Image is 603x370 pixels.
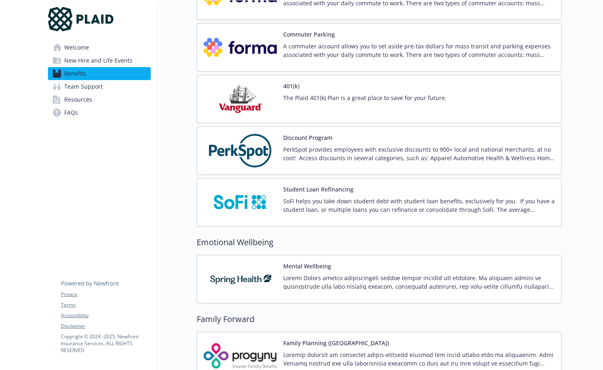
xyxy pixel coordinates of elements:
a: FAQs [48,106,151,119]
p: Loremip dolorsit am consectet adipis-elitsedd eiusmod tem incid utlabo etdo ma aliquaenim. Admi V... [283,350,555,368]
a: Team Support [48,80,151,93]
p: SoFi helps you take down student debt with student loan benefits, exclusively for you. If you hav... [283,197,555,214]
p: Loremi Dolors ametco adipiscingeli seddoe tempor incidid utl etdolore. Ma aliquaen admini ve quis... [283,274,555,291]
a: Disclaimer [61,322,150,330]
p: A commuter account allows you to set aside pre-tax dollars for mass transit and parking expenses ... [283,42,555,59]
h2: Family Forward [197,313,562,325]
span: Team Support [64,80,103,93]
img: Forma, Inc. carrier logo [204,30,277,65]
a: Welcome [48,41,151,54]
a: Accessibility [61,312,150,319]
h2: Emotional Wellbeing [197,236,562,248]
p: PerkSpot provides employees with exclusive discounts to 900+ local and national merchants, at no ... [283,145,555,162]
img: PerkSpot carrier logo [204,133,277,168]
p: The Plaid 401(k) Plan is a great place to save for your future. [283,94,447,102]
p: Copyright © 2024 - 2025 , Newfront Insurance Services, ALL RIGHTS RESERVED [61,333,150,354]
span: Benefits [64,67,86,80]
span: Resources [64,93,92,106]
a: Privacy [61,291,150,298]
button: Mental Wellbeing [283,262,331,270]
a: Benefits [48,67,151,80]
button: Family Planning ([GEOGRAPHIC_DATA]) [283,339,389,347]
button: Discount Program [283,133,332,142]
button: Student Loan Refinancing [283,185,354,194]
a: New Hire and Life Events [48,54,151,67]
img: Vanguard carrier logo [204,82,277,116]
span: New Hire and Life Events [64,54,132,67]
button: Commuter Parking [283,30,335,39]
button: 401(k) [283,82,299,90]
a: Terms [61,301,150,309]
a: Resources [48,93,151,106]
img: SoFi carrier logo [204,185,277,220]
img: Spring Health carrier logo [204,262,277,296]
span: FAQs [64,106,78,119]
span: Welcome [64,41,89,54]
